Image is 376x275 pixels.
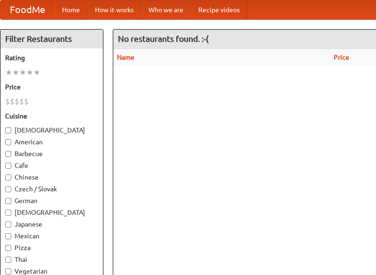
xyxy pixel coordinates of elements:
input: Czech / Slovak [5,186,11,192]
li: $ [10,96,15,107]
input: Chinese [5,174,11,181]
li: $ [15,96,19,107]
h5: Price [5,82,98,92]
li: ★ [5,67,12,78]
input: Barbecue [5,151,11,157]
a: Who we are [141,0,191,19]
input: Vegetarian [5,268,11,275]
input: Pizza [5,245,11,251]
a: Price [334,54,349,61]
input: American [5,139,11,145]
li: ★ [26,67,33,78]
h4: Filter Restaurants [0,30,103,48]
li: ★ [19,67,26,78]
input: [DEMOGRAPHIC_DATA] [5,210,11,216]
label: American [5,137,98,147]
label: Thai [5,255,98,264]
a: Recipe videos [191,0,247,19]
label: Japanese [5,220,98,229]
ng-pluralize: No restaurants found. :-( [118,34,209,43]
a: How it works [87,0,141,19]
a: Name [117,54,134,61]
li: $ [5,96,10,107]
input: Japanese [5,221,11,228]
li: ★ [33,67,40,78]
label: Cafe [5,161,98,170]
input: Cafe [5,163,11,169]
h5: Cuisine [5,111,98,121]
input: [DEMOGRAPHIC_DATA] [5,127,11,134]
label: Pizza [5,243,98,252]
a: FoodMe [0,0,55,19]
label: Mexican [5,231,98,241]
label: German [5,196,98,205]
input: German [5,198,11,204]
label: Chinese [5,173,98,182]
li: $ [24,96,29,107]
li: ★ [12,67,19,78]
h5: Rating [5,53,98,63]
input: Thai [5,257,11,263]
li: $ [19,96,24,107]
label: [DEMOGRAPHIC_DATA] [5,208,98,217]
label: [DEMOGRAPHIC_DATA] [5,126,98,135]
input: Mexican [5,233,11,239]
label: Czech / Slovak [5,184,98,194]
label: Barbecue [5,149,98,158]
a: Home [55,0,87,19]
